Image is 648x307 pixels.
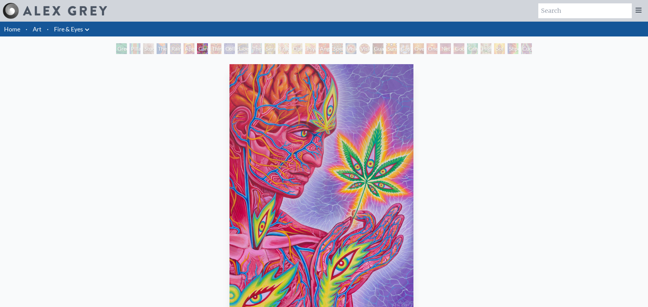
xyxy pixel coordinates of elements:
div: Ophanic Eyelash [292,43,302,54]
div: Guardian of Infinite Vision [373,43,383,54]
div: Higher Vision [481,43,491,54]
li: · [44,22,51,36]
div: Godself [454,43,464,54]
div: Spectral Lotus [332,43,343,54]
div: Shpongled [508,43,518,54]
div: Cosmic Elf [400,43,410,54]
div: Pillar of Awareness [130,43,140,54]
div: Third Eye Tears of Joy [211,43,221,54]
input: Search [538,3,632,18]
div: Collective Vision [224,43,235,54]
div: Vision Crystal Tondo [359,43,370,54]
div: Sunyata [386,43,397,54]
div: Angel Skin [319,43,329,54]
div: Psychomicrograph of a Fractal Paisley Cherub Feather Tip [305,43,316,54]
div: Net of Being [440,43,451,54]
div: Study for the Great Turn [143,43,154,54]
div: Sol Invictus [494,43,505,54]
div: Green Hand [116,43,127,54]
div: Cuddle [521,43,532,54]
div: The Torch [157,43,167,54]
div: Rainbow Eye Ripple [170,43,181,54]
div: Aperture [184,43,194,54]
div: Cannafist [467,43,478,54]
li: · [23,22,30,36]
div: Oversoul [413,43,424,54]
div: Cannabis Sutra [197,43,208,54]
a: Fire & Eyes [54,24,83,34]
a: Home [4,25,20,33]
a: Art [33,24,42,34]
div: Liberation Through Seeing [238,43,248,54]
div: One [427,43,437,54]
div: Vision Crystal [346,43,356,54]
div: Seraphic Transport Docking on the Third Eye [265,43,275,54]
div: The Seer [251,43,262,54]
div: Fractal Eyes [278,43,289,54]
